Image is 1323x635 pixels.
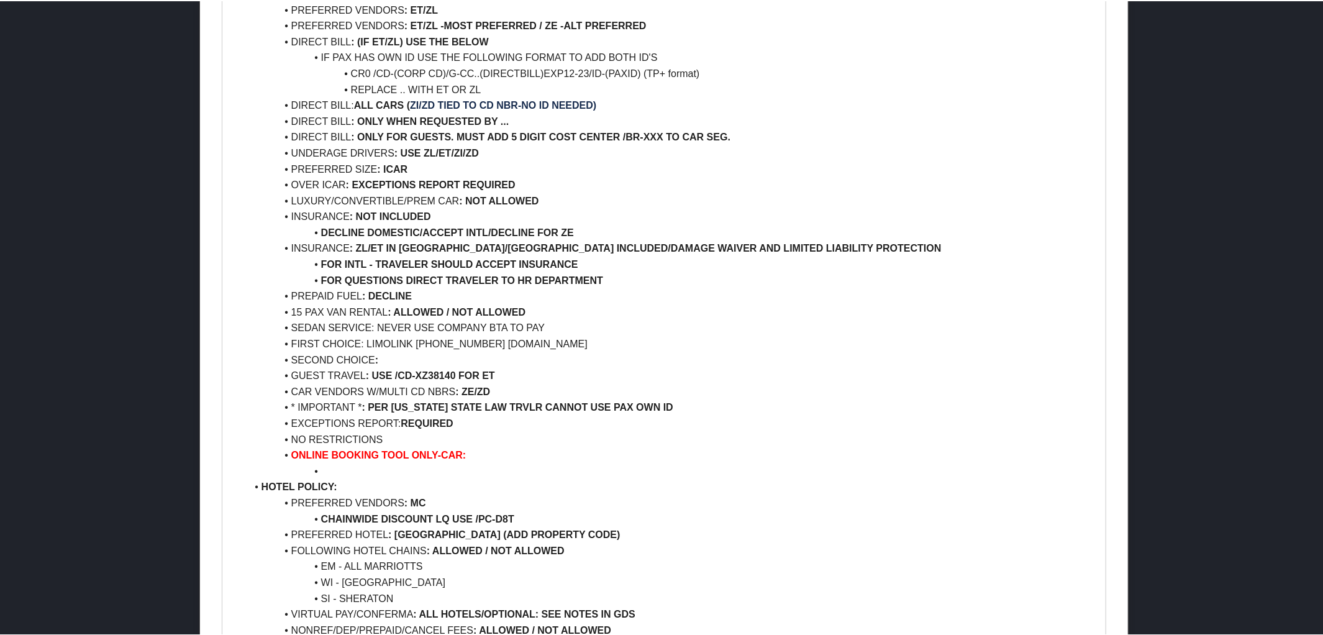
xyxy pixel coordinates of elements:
li: PREPAID FUEL [247,287,1097,303]
li: DIRECT BILL [247,112,1097,129]
strong: : NOT ALLOWED [459,194,539,205]
li: OVER ICAR [247,176,1097,192]
li: SEDAN SERVICE: NEVER USE COMPANY BTA TO PAY [247,319,1097,335]
strong: : EXCEPTIONS REPORT REQUIRED [346,178,516,189]
li: PREFERRED HOTEL [247,526,1097,542]
li: IF PAX HAS OWN ID USE THE FOLLOWING FORMAT TO ADD BOTH ID'S [247,48,1097,65]
li: EXCEPTIONS REPORT: [247,414,1097,431]
li: SI - SHERATON [247,590,1097,606]
li: WI - [GEOGRAPHIC_DATA] [247,573,1097,590]
strong: : ET/ZL -MOST PREFERRED / ZE -ALT PREFERRED [404,19,647,30]
strong: REQUIRED [401,417,453,427]
strong: : ALLOWED / NOT ALLOWED [427,544,565,555]
strong: : ALLOWED / NOT ALLOWED [388,306,525,316]
strong: : USE [394,147,421,157]
strong: : ET/ZL [404,4,438,14]
li: PREFERRED VENDORS [247,1,1097,17]
li: INSURANCE [247,239,1097,255]
strong: : ZL/ET IN [GEOGRAPHIC_DATA]/[GEOGRAPHIC_DATA] INCLUDED/DAMAGE WAIVER AND LIMITED LIABILITY PROTE... [350,242,942,252]
strong: DECLINE DOMESTIC/ACCEPT INTL/DECLINE FOR ZE [321,226,574,237]
strong: ZI/ZD TIED TO CD NBR-NO ID NEEDED) [410,99,596,109]
strong: : ZE/ZD [455,385,490,396]
strong: ALL CARS ( [354,99,410,109]
strong: HOTEL POLICY: [261,480,337,491]
strong: ONLINE BOOKING TOOL ONLY-CAR: [291,449,466,459]
li: PREFERRED SIZE [247,160,1097,176]
strong: : ONLY FOR GUESTS. MUST ADD 5 DIGIT COST CENTER /BR-XXX TO CAR SEG. [351,130,730,141]
strong: : ICAR [377,163,407,173]
li: DIRECT BILL: [247,96,1097,112]
li: PREFERRED VENDORS [247,494,1097,510]
strong: : ALLOWED / NOT ALLOWED [473,624,611,634]
li: FIRST CHOICE: LIMOLINK [PHONE_NUMBER] [DOMAIN_NAME] [247,335,1097,351]
li: PREFERRED VENDORS [247,17,1097,33]
strong: FOR INTL - TRAVELER SHOULD ACCEPT INSURANCE [321,258,578,268]
li: DIRECT BILL [247,128,1097,144]
li: SECOND CHOICE [247,351,1097,367]
li: REPLACE .. WITH ET OR ZL [247,81,1097,97]
strong: : NOT INCLUDED [350,210,431,221]
strong: : [GEOGRAPHIC_DATA] (ADD PROPERTY CODE) [388,528,620,539]
strong: : USE /CD-XZ38140 FOR ET [366,369,495,380]
li: LUXURY/CONVERTIBLE/PREM CAR [247,192,1097,208]
li: * IMPORTANT * [247,398,1097,414]
li: UNDERAGE DRIVERS [247,144,1097,160]
strong: CHAINWIDE DISCOUNT LQ USE /PC-D8T [321,513,514,523]
li: EM - ALL MARRIOTTS [247,557,1097,573]
strong: : ONLY WHEN REQUESTED BY ... [351,115,509,126]
strong: ZL/ET/ZI/ZD [424,147,479,157]
li: VIRTUAL PAY/CONFERMA [247,605,1097,621]
strong: : MC [404,496,426,507]
li: NO RESTRICTIONS [247,431,1097,447]
strong: : PER [US_STATE] STATE LAW TRVLR CANNOT USE PAX OWN ID [361,401,673,411]
li: FOLLOWING HOTEL CHAINS [247,542,1097,558]
li: CR0 /CD-(CORP CD)/G-CC..(DIRECTBILL)EXP12-23/ID-(PAXID) (TP+ format) [247,65,1097,81]
li: INSURANCE [247,208,1097,224]
strong: : [375,354,378,364]
strong: : ALL HOTELS/OPTIONAL: SEE NOTES IN GDS [413,608,635,618]
strong: : DECLINE [362,290,412,300]
li: GUEST TRAVEL [247,367,1097,383]
li: CAR VENDORS W/MULTI CD NBRS [247,383,1097,399]
strong: FOR QUESTIONS DIRECT TRAVELER TO HR DEPARTMENT [321,274,603,285]
strong: : (IF ET/ZL) USE THE BELOW [351,35,488,46]
li: DIRECT BILL [247,33,1097,49]
li: 15 PAX VAN RENTAL [247,303,1097,319]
